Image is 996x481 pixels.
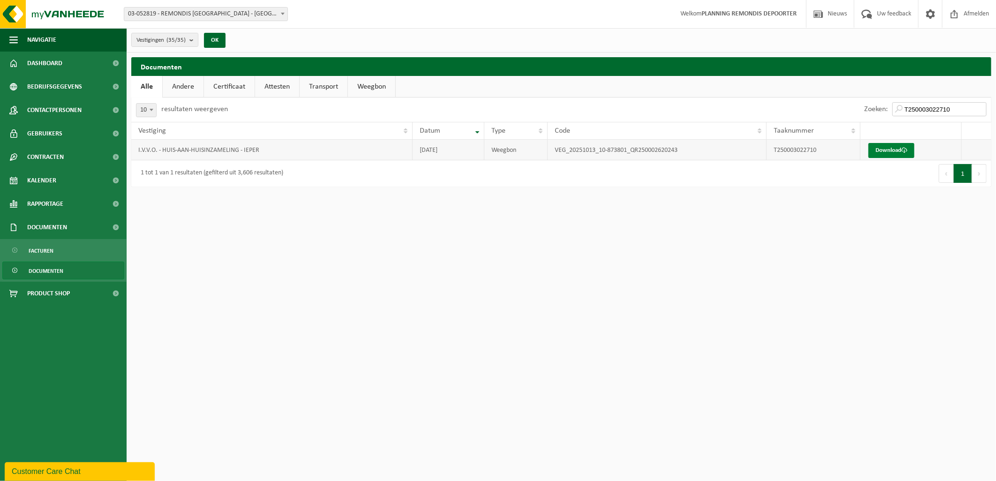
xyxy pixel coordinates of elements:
td: Weegbon [484,140,548,160]
span: Taaknummer [774,127,814,135]
span: Type [491,127,506,135]
td: T250003022710 [767,140,860,160]
button: Previous [939,164,954,183]
iframe: chat widget [5,460,157,481]
span: Bedrijfsgegevens [27,75,82,98]
span: Datum [420,127,440,135]
td: VEG_20251013_10-873801_QR250002620243 [548,140,767,160]
span: Dashboard [27,52,62,75]
count: (35/35) [166,37,186,43]
div: 1 tot 1 van 1 resultaten (gefilterd uit 3,606 resultaten) [136,165,283,182]
a: Transport [300,76,347,98]
span: Code [555,127,570,135]
span: Documenten [27,216,67,239]
a: Download [868,143,914,158]
span: Kalender [27,169,56,192]
td: I.V.V.O. - HUIS-AAN-HUISINZAMELING - IEPER [131,140,413,160]
span: Contracten [27,145,64,169]
label: resultaten weergeven [161,105,228,113]
span: 10 [136,103,157,117]
span: Vestigingen [136,33,186,47]
span: Gebruikers [27,122,62,145]
a: Andere [163,76,204,98]
span: Facturen [29,242,53,260]
button: 1 [954,164,972,183]
a: Attesten [255,76,299,98]
span: 03-052819 - REMONDIS WEST-VLAANDEREN - OOSTENDE [124,8,287,21]
button: Next [972,164,987,183]
a: Documenten [2,262,124,279]
td: [DATE] [413,140,484,160]
button: OK [204,33,226,48]
label: Zoeken: [864,106,888,113]
a: Facturen [2,241,124,259]
strong: PLANNING REMONDIS DEPOORTER [702,10,797,17]
h2: Documenten [131,57,991,75]
span: Vestiging [138,127,166,135]
span: Documenten [29,262,63,280]
span: 10 [136,104,156,117]
span: Navigatie [27,28,56,52]
span: Rapportage [27,192,63,216]
span: 03-052819 - REMONDIS WEST-VLAANDEREN - OOSTENDE [124,7,288,21]
button: Vestigingen(35/35) [131,33,198,47]
a: Weegbon [348,76,395,98]
a: Alle [131,76,162,98]
a: Certificaat [204,76,255,98]
span: Product Shop [27,282,70,305]
span: Contactpersonen [27,98,82,122]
